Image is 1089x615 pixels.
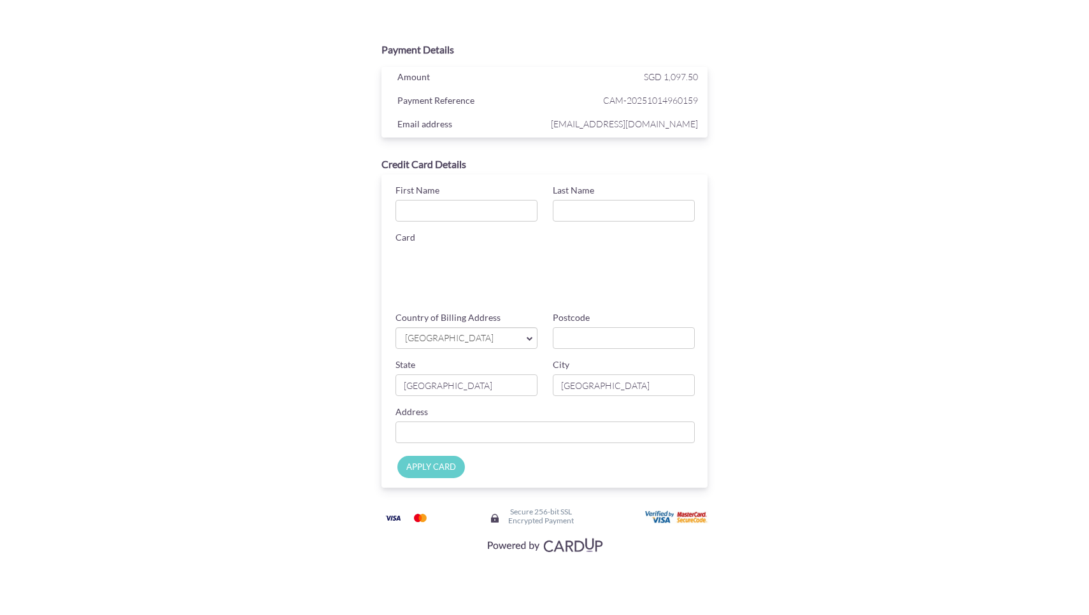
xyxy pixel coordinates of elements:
span: [GEOGRAPHIC_DATA] [404,332,516,345]
input: APPLY CARD [397,456,465,478]
div: Payment Details [381,43,708,57]
iframe: Secure card number input frame [395,247,697,270]
span: [EMAIL_ADDRESS][DOMAIN_NAME] [548,116,698,132]
label: Postcode [553,311,590,324]
img: Visa, Mastercard [481,533,608,556]
iframe: Secure card expiration date input frame [395,283,540,306]
img: User card [645,511,709,525]
label: Card [395,231,415,244]
label: City [553,358,569,371]
div: Amount [388,69,548,88]
label: Address [395,406,428,418]
div: Email address [388,116,548,135]
h6: Secure 256-bit SSL Encrypted Payment [508,507,574,524]
label: Country of Billing Address [395,311,501,324]
iframe: Secure card security code input frame [555,283,700,306]
label: State [395,358,415,371]
label: Last Name [553,184,594,197]
div: Payment Reference [388,92,548,111]
img: Visa [380,510,406,526]
div: Credit Card Details [381,157,708,172]
a: [GEOGRAPHIC_DATA] [395,327,537,349]
span: CAM-20251014960159 [548,92,698,108]
img: Mastercard [408,510,433,526]
img: Secure lock [490,513,500,523]
span: SGD 1,097.50 [644,71,698,82]
label: First Name [395,184,439,197]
